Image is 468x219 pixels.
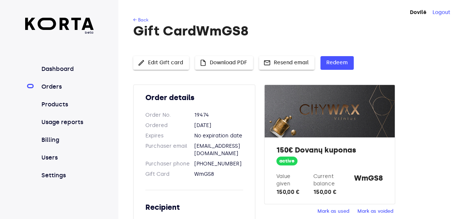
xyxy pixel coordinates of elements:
[326,58,348,68] span: Redeem
[138,59,145,66] span: edit
[357,207,393,216] span: Mark as voided
[133,56,189,70] button: Edit Gift card
[145,112,194,119] dt: Order No.
[276,188,304,196] div: 150,00 €
[194,112,243,119] dd: 19474
[145,160,194,168] dt: Purchaser phone
[40,65,94,73] a: Dashboard
[133,24,461,38] h1: Gift Card WmGS8
[276,173,290,187] label: Value given
[432,9,450,16] button: Logout
[40,171,94,180] a: Settings
[40,136,94,144] a: Billing
[145,171,194,178] dt: Gift Card
[313,173,335,187] label: Current balance
[320,56,354,70] button: Redeem
[316,206,351,217] button: Mark as used
[40,153,94,162] a: Users
[145,92,243,103] h2: Order details
[354,173,383,196] strong: WmGS8
[195,56,253,70] button: Download PDF
[313,188,354,196] div: 150,00 €
[145,202,243,212] h2: Recipient
[194,132,243,140] dd: No expiration date
[201,58,247,68] span: Download PDF
[265,58,309,68] span: Resend email
[139,58,183,68] span: Edit Gift card
[199,59,207,66] span: insert_drive_file
[194,171,243,178] dd: WmGS8
[276,145,383,155] h2: 150€ Dovanų kuponas
[25,18,94,30] img: Korta
[317,207,349,216] span: Mark as used
[133,59,189,65] a: Edit Gift card
[356,206,395,217] button: Mark as voided
[194,122,243,129] dd: [DATE]
[40,100,94,109] a: Products
[40,82,94,91] a: Orders
[410,9,427,16] strong: Dovilė
[263,59,271,66] span: mail
[25,30,94,35] span: beta
[145,132,194,140] dt: Expires
[145,143,194,157] dt: Purchaser email
[40,118,94,127] a: Usage reports
[145,122,194,129] dt: Ordered
[194,143,243,157] dd: [EMAIL_ADDRESS][DOMAIN_NAME]
[194,160,243,168] dd: [PHONE_NUMBER]
[25,18,94,35] a: beta
[259,56,314,70] button: Resend email
[276,158,297,165] span: active
[133,17,148,23] a: ← Back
